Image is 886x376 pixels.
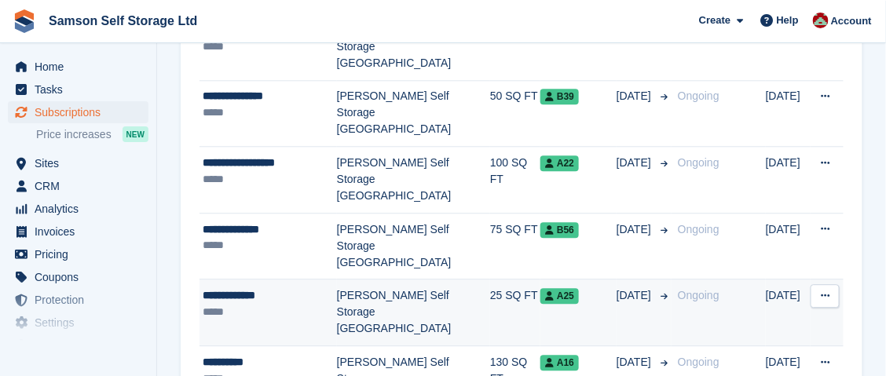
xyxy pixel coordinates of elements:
[36,127,112,142] span: Price increases
[678,223,719,235] span: Ongoing
[8,198,148,220] a: menu
[540,288,579,304] span: A25
[8,175,148,197] a: menu
[35,243,129,265] span: Pricing
[678,156,719,169] span: Ongoing
[766,13,811,80] td: [DATE]
[8,266,148,288] a: menu
[678,289,719,301] span: Ongoing
[8,312,148,334] a: menu
[35,56,129,78] span: Home
[678,89,719,102] span: Ongoing
[540,155,579,171] span: A22
[8,243,148,265] a: menu
[490,147,540,214] td: 100 SQ FT
[490,13,540,80] td: 50 SQ FT
[617,155,654,171] span: [DATE]
[766,279,811,346] td: [DATE]
[35,266,129,288] span: Coupons
[777,13,799,28] span: Help
[540,222,579,238] span: B56
[13,9,36,33] img: stora-icon-8386f47178a22dfd0bd8f6a31ec36ba5ce8667c1dd55bd0f319d3a0aa187defe.svg
[8,152,148,174] a: menu
[617,287,654,304] span: [DATE]
[617,354,654,371] span: [DATE]
[35,152,129,174] span: Sites
[8,334,148,356] a: menu
[490,279,540,346] td: 25 SQ FT
[8,101,148,123] a: menu
[766,80,811,147] td: [DATE]
[699,13,730,28] span: Create
[8,289,148,311] a: menu
[123,126,148,142] div: NEW
[35,334,129,356] span: Capital
[337,147,490,214] td: [PERSON_NAME] Self Storage [GEOGRAPHIC_DATA]
[35,198,129,220] span: Analytics
[678,356,719,368] span: Ongoing
[35,101,129,123] span: Subscriptions
[490,80,540,147] td: 50 SQ FT
[337,213,490,279] td: [PERSON_NAME] Self Storage [GEOGRAPHIC_DATA]
[490,213,540,279] td: 75 SQ FT
[337,13,490,80] td: [PERSON_NAME] Self Storage [GEOGRAPHIC_DATA]
[617,88,654,104] span: [DATE]
[617,221,654,238] span: [DATE]
[831,13,872,29] span: Account
[36,126,148,143] a: Price increases NEW
[8,78,148,100] a: menu
[35,78,129,100] span: Tasks
[540,355,579,371] span: A16
[337,279,490,346] td: [PERSON_NAME] Self Storage [GEOGRAPHIC_DATA]
[35,312,129,334] span: Settings
[42,8,203,34] a: Samson Self Storage Ltd
[337,80,490,147] td: [PERSON_NAME] Self Storage [GEOGRAPHIC_DATA]
[35,221,129,243] span: Invoices
[8,56,148,78] a: menu
[8,221,148,243] a: menu
[540,89,579,104] span: B39
[813,13,829,28] img: Ian
[766,213,811,279] td: [DATE]
[766,147,811,214] td: [DATE]
[35,175,129,197] span: CRM
[35,289,129,311] span: Protection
